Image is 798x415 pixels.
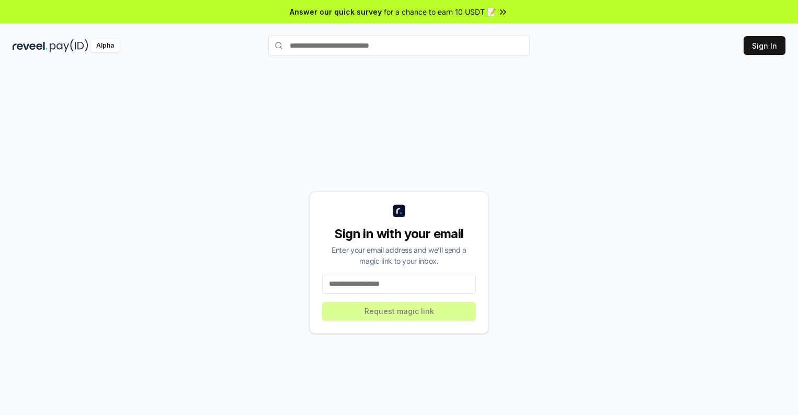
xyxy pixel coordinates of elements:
[290,6,382,17] span: Answer our quick survey
[322,244,476,266] div: Enter your email address and we’ll send a magic link to your inbox.
[322,226,476,242] div: Sign in with your email
[384,6,496,17] span: for a chance to earn 10 USDT 📝
[90,39,120,52] div: Alpha
[50,39,88,52] img: pay_id
[744,36,785,55] button: Sign In
[13,39,48,52] img: reveel_dark
[393,205,405,217] img: logo_small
